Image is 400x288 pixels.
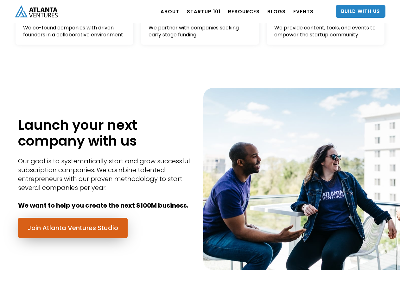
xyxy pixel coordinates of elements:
h1: Launch your next company with us [18,117,194,149]
strong: We want to help you create the next $100M business. [18,201,188,210]
a: EVENTS [293,3,314,20]
a: Startup 101 [187,3,220,20]
a: Build With Us [336,5,385,18]
div: Our goal is to systematically start and grow successful subscription companies. We combine talent... [18,157,194,210]
div: We co-found companies with driven founders in a collaborative environment [23,24,127,38]
div: We partner with companies seeking early stage funding [149,24,252,38]
a: RESOURCES [228,3,260,20]
a: BLOGS [267,3,286,20]
a: Join Atlanta Ventures Studio [18,218,128,238]
div: We provide content, tools, and events to empower the startup community [274,24,378,38]
a: ABOUT [161,3,179,20]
